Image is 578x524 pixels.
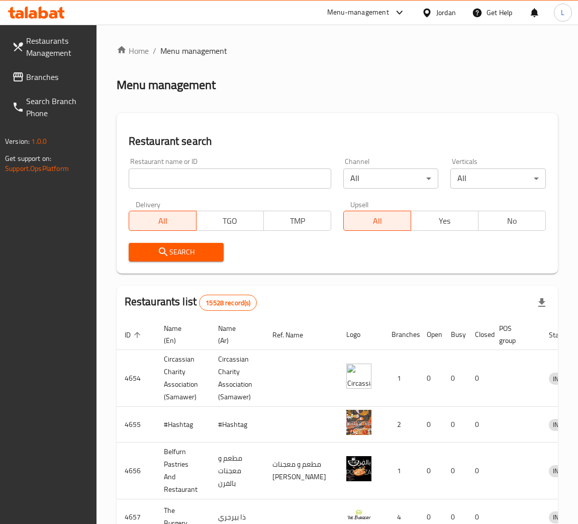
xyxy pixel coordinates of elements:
[383,443,419,499] td: 1
[4,65,97,89] a: Branches
[117,45,149,57] a: Home
[4,29,97,65] a: Restaurants Management
[561,7,564,18] span: L
[327,7,389,19] div: Menu-management
[210,443,264,499] td: مطعم و معجنات بالفرن
[499,322,529,346] span: POS group
[436,7,456,18] div: Jordan
[383,319,419,350] th: Branches
[5,152,51,165] span: Get support on:
[196,211,264,231] button: TGO
[129,243,224,261] button: Search
[411,211,478,231] button: Yes
[4,89,97,125] a: Search Branch Phone
[210,407,264,443] td: #Hashtag
[467,443,491,499] td: 0
[31,135,47,148] span: 1.0.0
[478,211,546,231] button: No
[338,319,383,350] th: Logo
[200,298,256,308] span: 15528 record(s)
[419,443,443,499] td: 0
[272,329,316,341] span: Ref. Name
[201,214,260,228] span: TGO
[117,45,558,57] nav: breadcrumb
[483,214,542,228] span: No
[346,410,371,435] img: #Hashtag
[26,95,88,119] span: Search Branch Phone
[263,211,331,231] button: TMP
[467,407,491,443] td: 0
[117,443,156,499] td: 4656
[343,211,411,231] button: All
[268,214,327,228] span: TMP
[530,291,554,315] div: Export file
[419,350,443,407] td: 0
[383,350,419,407] td: 1
[137,246,216,258] span: Search
[415,214,474,228] span: Yes
[210,350,264,407] td: ​Circassian ​Charity ​Association​ (Samawer)
[443,350,467,407] td: 0
[419,407,443,443] td: 0
[218,322,252,346] span: Name (Ar)
[129,134,546,149] h2: Restaurant search
[419,319,443,350] th: Open
[383,407,419,443] td: 2
[156,350,210,407] td: ​Circassian ​Charity ​Association​ (Samawer)
[129,211,197,231] button: All
[26,35,88,59] span: Restaurants Management
[5,162,69,175] a: Support.OpsPlatform
[450,168,546,189] div: All
[164,322,198,346] span: Name (En)
[117,77,216,93] h2: Menu management
[5,135,30,148] span: Version:
[350,201,369,208] label: Upsell
[153,45,156,57] li: /
[117,407,156,443] td: 4655
[443,407,467,443] td: 0
[443,319,467,350] th: Busy
[346,456,371,481] img: Belfurn Pastries And Restaurant
[467,319,491,350] th: Closed
[346,364,371,389] img: ​Circassian ​Charity ​Association​ (Samawer)
[343,168,439,189] div: All
[26,71,88,83] span: Branches
[129,168,331,189] input: Search for restaurant name or ID..
[156,407,210,443] td: #Hashtag
[443,443,467,499] td: 0
[133,214,192,228] span: All
[160,45,227,57] span: Menu management
[136,201,161,208] label: Delivery
[125,294,257,311] h2: Restaurants list
[117,350,156,407] td: 4654
[199,295,257,311] div: Total records count
[156,443,210,499] td: Belfurn Pastries And Restaurant
[125,329,144,341] span: ID
[467,350,491,407] td: 0
[348,214,407,228] span: All
[264,443,338,499] td: مطعم و معجنات [PERSON_NAME]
